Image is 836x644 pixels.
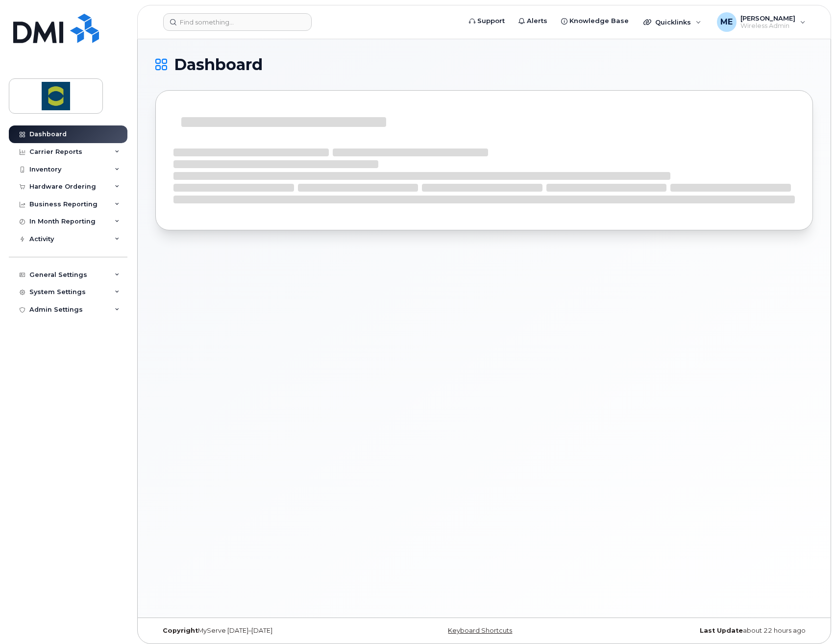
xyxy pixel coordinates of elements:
strong: Copyright [163,627,198,634]
a: Keyboard Shortcuts [448,627,512,634]
span: Dashboard [174,57,263,72]
strong: Last Update [700,627,743,634]
div: about 22 hours ago [594,627,813,635]
div: MyServe [DATE]–[DATE] [155,627,374,635]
